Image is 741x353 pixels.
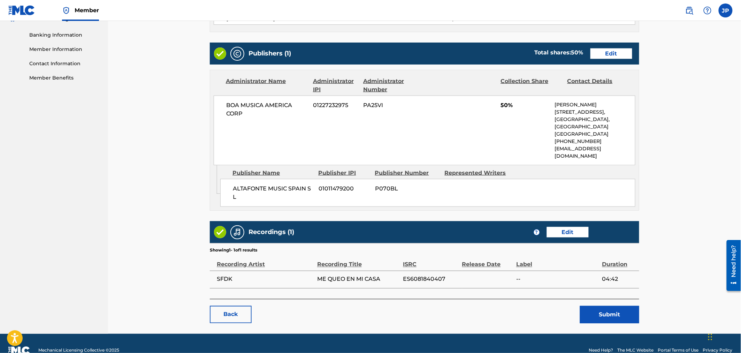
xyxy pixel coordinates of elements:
[685,6,694,15] img: search
[516,253,598,269] div: Label
[29,74,100,82] a: Member Benefits
[516,275,598,284] span: --
[555,145,635,160] p: [EMAIL_ADDRESS][DOMAIN_NAME]
[62,6,70,15] img: Top Rightsholder
[708,326,712,347] div: Arrastrar
[233,228,242,236] img: Recordings
[567,77,629,94] div: Contact Details
[555,101,635,108] p: [PERSON_NAME]
[249,50,291,58] h5: Publishers (1)
[214,226,226,238] img: Valid
[706,320,741,353] iframe: Chat Widget
[226,101,308,118] span: BOA MUSICA AMERICA CORP
[375,185,440,193] span: P070BL
[590,48,632,59] a: Edit
[501,77,562,94] div: Collection Share
[719,3,733,17] div: User Menu
[313,77,358,94] div: Administrator IPI
[721,237,741,293] iframe: Resource Center
[232,169,313,177] div: Publisher Name
[29,31,100,39] a: Banking Information
[580,306,639,323] button: Submit
[682,3,696,17] a: Public Search
[602,275,636,284] span: 04:42
[602,253,636,269] div: Duration
[375,169,440,177] div: Publisher Number
[364,101,425,110] span: PA25VI
[317,275,399,284] span: ME QUEO EN MI CASA
[555,108,635,116] p: [STREET_ADDRESS],
[75,6,99,14] span: Member
[462,253,513,269] div: Release Date
[313,101,358,110] span: 01227232975
[501,101,550,110] span: 50%
[403,275,458,284] span: ES6081840407
[29,60,100,67] a: Contact Information
[555,138,635,145] p: [PHONE_NUMBER]
[363,77,425,94] div: Administrator Number
[210,306,252,323] a: Back
[319,185,370,193] span: 01011479200
[534,48,583,57] div: Total shares:
[214,47,226,60] img: Valid
[217,275,314,284] span: SFDK
[706,320,741,353] div: Widget de chat
[571,49,583,56] span: 50 %
[547,227,589,238] a: Edit
[8,5,35,15] img: MLC Logo
[249,228,294,236] h5: Recordings (1)
[703,6,712,15] img: help
[29,46,100,53] a: Member Information
[534,230,540,235] span: ?
[555,130,635,138] p: [GEOGRAPHIC_DATA]
[233,185,313,201] span: ALTAFONTE MUSIC SPAIN S L
[210,247,257,253] p: Showing 1 - 1 of 1 results
[226,77,308,94] div: Administrator Name
[318,169,369,177] div: Publisher IPI
[555,116,635,130] p: [GEOGRAPHIC_DATA], [GEOGRAPHIC_DATA]
[317,253,399,269] div: Recording Title
[217,253,314,269] div: Recording Artist
[701,3,715,17] div: Help
[233,50,242,58] img: Publishers
[445,169,509,177] div: Represented Writers
[403,253,458,269] div: ISRC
